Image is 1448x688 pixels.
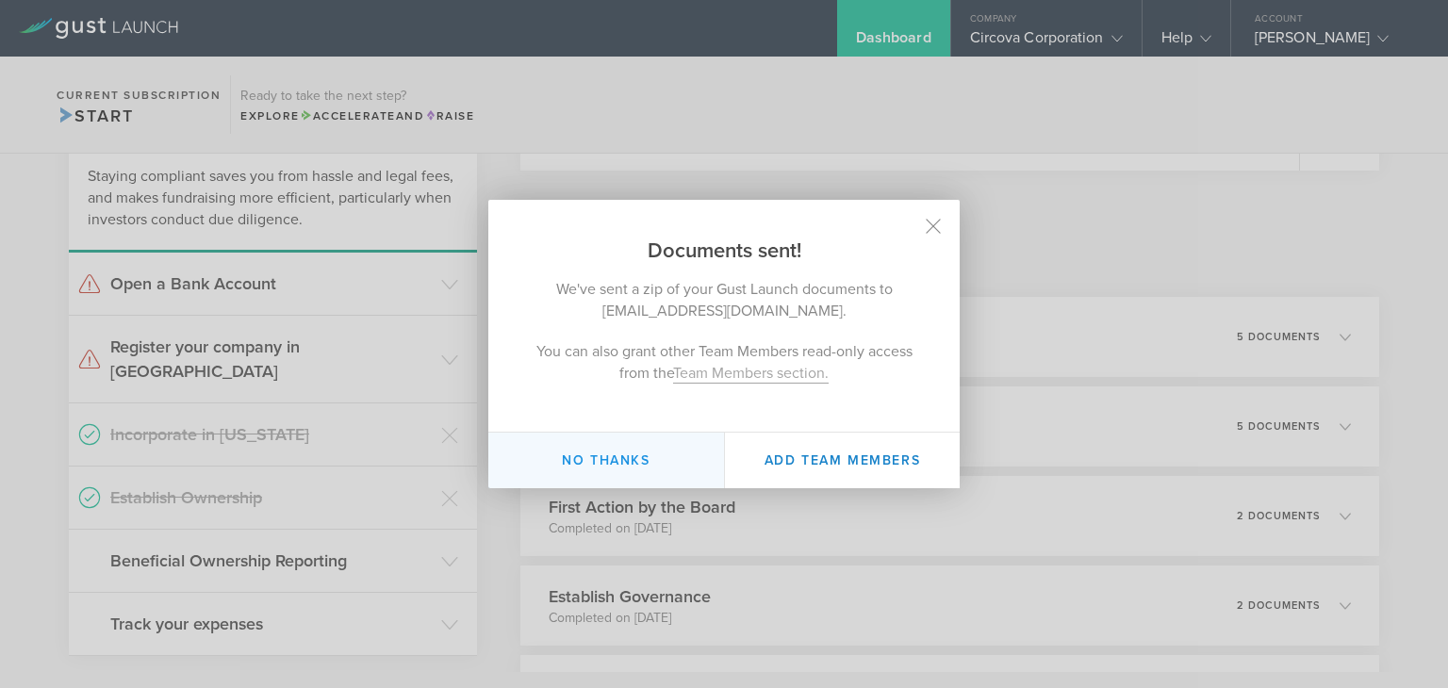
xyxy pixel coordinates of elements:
button: Add Team Members [724,433,960,488]
p: We've sent a zip of your Gust Launch documents to [EMAIL_ADDRESS][DOMAIN_NAME]. [526,279,922,322]
a: Team Members section. [673,364,829,384]
button: No thanks [488,433,724,488]
h2: Documents sent! [488,200,960,265]
iframe: Chat Widget [1354,598,1448,688]
p: You can also grant other Team Members read-only access from the [526,341,922,385]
